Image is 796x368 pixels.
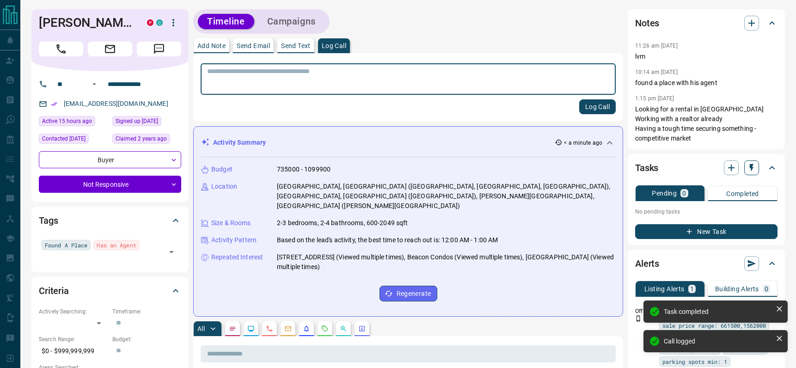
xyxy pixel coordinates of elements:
h2: Alerts [635,256,659,271]
div: condos.ca [156,19,163,26]
div: Task completed [664,308,772,315]
p: Actively Searching: [39,307,108,316]
p: Activity Summary [213,138,266,147]
p: Off [635,307,654,315]
div: Notes [635,12,778,34]
p: found a place with his agent [635,78,778,88]
button: Timeline [198,14,254,29]
p: 1 [690,286,694,292]
span: parking spots min: 1 [662,357,727,366]
h2: Criteria [39,283,69,298]
div: Tasks [635,157,778,179]
button: Open [89,79,100,90]
svg: Lead Browsing Activity [247,325,255,332]
div: Not Responsive [39,176,181,193]
p: [GEOGRAPHIC_DATA], [GEOGRAPHIC_DATA] ([GEOGRAPHIC_DATA], [GEOGRAPHIC_DATA], [GEOGRAPHIC_DATA]), [... [277,182,615,211]
p: Size & Rooms [211,218,251,228]
div: Wed Jul 22 2020 [112,116,181,129]
svg: Requests [321,325,329,332]
h1: [PERSON_NAME] [39,15,133,30]
p: Repeated Interest [211,252,263,262]
p: 11:26 am [DATE] [635,43,678,49]
div: Mon May 22 2023 [112,134,181,147]
span: Call [39,42,83,56]
p: No pending tasks [635,205,778,219]
p: Budget [211,165,233,174]
p: Timeframe: [112,307,181,316]
p: 0 [682,190,686,196]
svg: Listing Alerts [303,325,310,332]
p: 0 [765,286,768,292]
svg: Calls [266,325,273,332]
p: Location [211,182,237,191]
div: Alerts [635,252,778,275]
div: Call logged [664,337,772,345]
div: Criteria [39,280,181,302]
p: 735000 - 1099900 [277,165,331,174]
p: $0 - $999,999,999 [39,343,108,359]
h2: Tasks [635,160,658,175]
button: Campaigns [258,14,325,29]
p: 2-3 bedrooms, 2-4 bathrooms, 600-2049 sqft [277,218,408,228]
span: Email [88,42,132,56]
p: Looking for a rental in [GEOGRAPHIC_DATA] Working with a realtor already Having a tough time secu... [635,104,778,143]
p: Send Email [237,43,270,49]
p: Based on the lead's activity, the best time to reach out is: 12:00 AM - 1:00 AM [277,235,498,245]
p: 10:14 am [DATE] [635,69,678,75]
svg: Notes [229,325,236,332]
p: Log Call [322,43,346,49]
button: New Task [635,224,778,239]
h2: Notes [635,16,659,31]
p: Activity Pattern [211,235,257,245]
p: Listing Alerts [644,286,685,292]
p: Add Note [197,43,226,49]
svg: Emails [284,325,292,332]
button: Regenerate [380,286,437,301]
button: Open [165,245,178,258]
p: [STREET_ADDRESS] (Viewed multiple times), Beacon Condos (Viewed multiple times), [GEOGRAPHIC_DATA... [277,252,615,272]
h2: Tags [39,213,58,228]
div: Fri Aug 08 2025 [39,134,108,147]
p: Building Alerts [715,286,759,292]
a: [EMAIL_ADDRESS][DOMAIN_NAME] [64,100,168,107]
span: Has an Agent [97,240,136,250]
div: Mon Aug 11 2025 [39,116,108,129]
span: Message [137,42,181,56]
div: Buyer [39,151,181,168]
svg: Opportunities [340,325,347,332]
p: Completed [726,190,759,197]
svg: Email Verified [51,101,57,107]
span: Claimed 2 years ago [116,134,167,143]
div: Tags [39,209,181,232]
span: Signed up [DATE] [116,117,158,126]
button: Log Call [579,99,616,114]
p: All [197,325,205,332]
span: Found A Place [45,240,87,250]
span: Contacted [DATE] [42,134,86,143]
p: Pending [652,190,677,196]
p: Search Range: [39,335,108,343]
svg: Agent Actions [358,325,366,332]
svg: Push Notification Only [635,315,642,322]
p: < a minute ago [564,139,602,147]
p: Send Text [281,43,311,49]
p: Budget: [112,335,181,343]
p: 1:15 pm [DATE] [635,95,674,102]
span: Active 15 hours ago [42,117,92,126]
div: property.ca [147,19,153,26]
div: Activity Summary< a minute ago [201,134,615,151]
p: lvm [635,52,778,61]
